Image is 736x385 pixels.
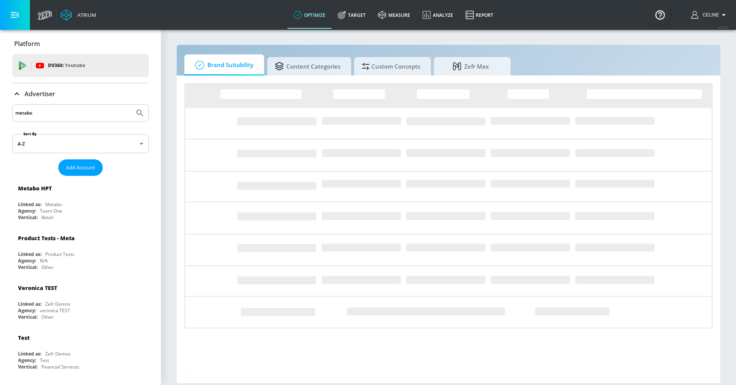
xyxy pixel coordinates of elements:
[41,214,53,221] div: Retail
[691,10,728,20] button: Celine
[18,264,38,270] div: Vertical:
[649,4,671,25] button: Open Resource Center
[362,57,420,75] span: Custom Concepts
[45,251,74,257] div: Product Tests
[18,284,57,292] div: Veronica TEST
[12,279,149,322] div: Veronica TESTLinked as:Zefr DemosAgency:veronica TESTVertical:Other
[12,328,149,372] div: TestLinked as:Zefr DemosAgency:TestVertical:Financial Services
[287,1,332,29] a: optimize
[61,9,96,21] a: Atrium
[12,33,149,54] div: Platform
[12,179,149,223] div: Metabo HPTLinked as:MetaboAgency:Team OneVertical:Retail
[18,301,41,307] div: Linked as:
[40,357,49,364] div: Test
[14,39,40,48] p: Platform
[12,134,149,153] div: A-Z
[192,56,253,74] span: Brand Suitability
[41,314,54,320] div: Other
[275,57,340,75] span: Content Categories
[12,54,149,77] div: DV360: Youtube
[12,83,149,105] div: Advertiser
[18,251,41,257] div: Linked as:
[58,159,103,176] button: Add Account
[48,61,85,70] p: DV360:
[18,214,38,221] div: Vertical:
[66,163,95,172] span: Add Account
[700,12,719,18] span: login as: celine.ghanbary@zefr.com
[332,1,372,29] a: Target
[718,25,728,29] span: v 4.33.5
[45,201,62,208] div: Metabo
[41,264,54,270] div: Other
[442,57,500,75] span: Zefr Max
[18,351,41,357] div: Linked as:
[15,108,131,118] input: Search by name
[12,229,149,272] div: Product Tests - MetaLinked as:Product TestsAgency:N/AVertical:Other
[18,208,36,214] div: Agency:
[45,351,71,357] div: Zefr Demos
[40,307,70,314] div: veronica TEST
[459,1,499,29] a: Report
[41,364,79,370] div: Financial Services
[18,234,75,242] div: Product Tests - Meta
[18,307,36,314] div: Agency:
[18,364,38,370] div: Vertical:
[18,201,41,208] div: Linked as:
[65,61,85,69] p: Youtube
[18,314,38,320] div: Vertical:
[40,208,62,214] div: Team One
[18,357,36,364] div: Agency:
[22,131,38,136] label: Sort By
[25,90,55,98] p: Advertiser
[131,105,148,121] button: Submit Search
[18,334,30,341] div: Test
[45,301,71,307] div: Zefr Demos
[416,1,459,29] a: Analyze
[18,185,52,192] div: Metabo HPT
[372,1,416,29] a: measure
[18,257,36,264] div: Agency:
[40,257,48,264] div: N/A
[74,11,96,18] div: Atrium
